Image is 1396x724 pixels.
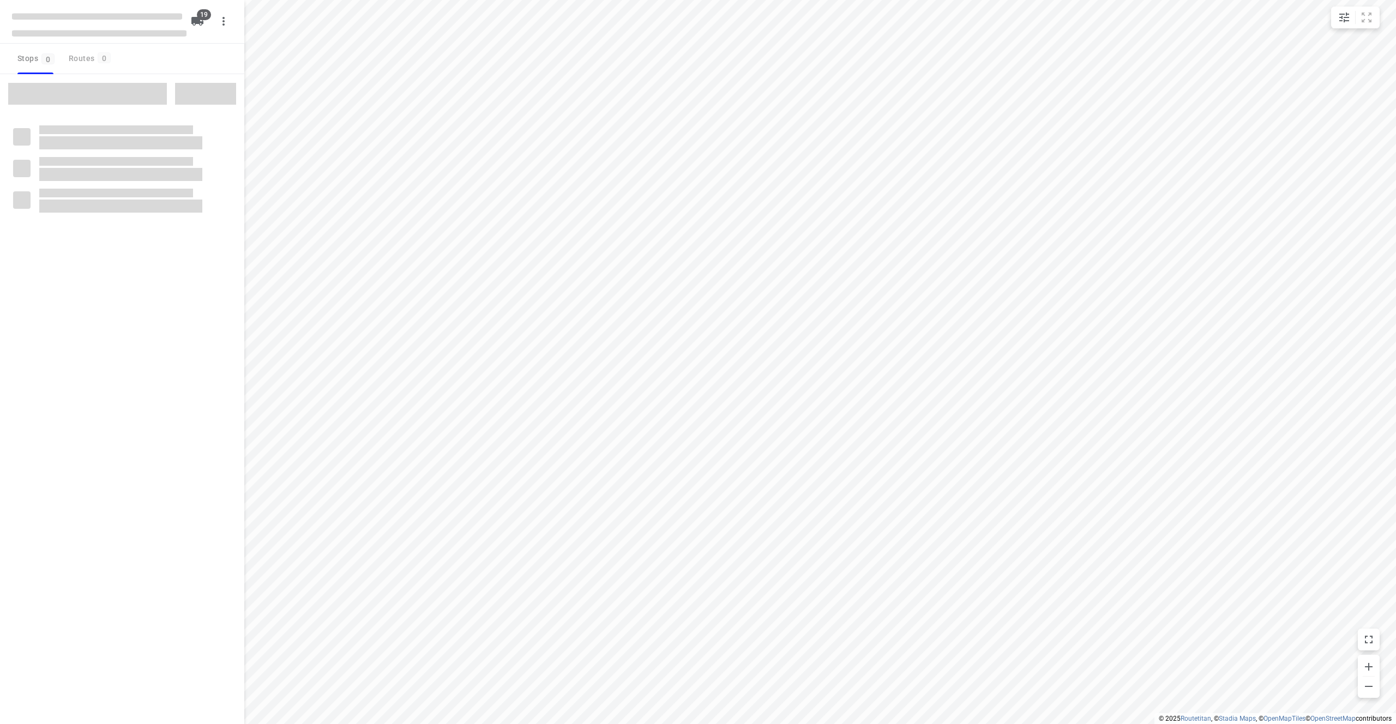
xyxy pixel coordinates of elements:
[1310,715,1356,722] a: OpenStreetMap
[1263,715,1305,722] a: OpenMapTiles
[1219,715,1256,722] a: Stadia Maps
[1181,715,1211,722] a: Routetitan
[1331,7,1380,28] div: small contained button group
[1159,715,1392,722] li: © 2025 , © , © © contributors
[1333,7,1355,28] button: Map settings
